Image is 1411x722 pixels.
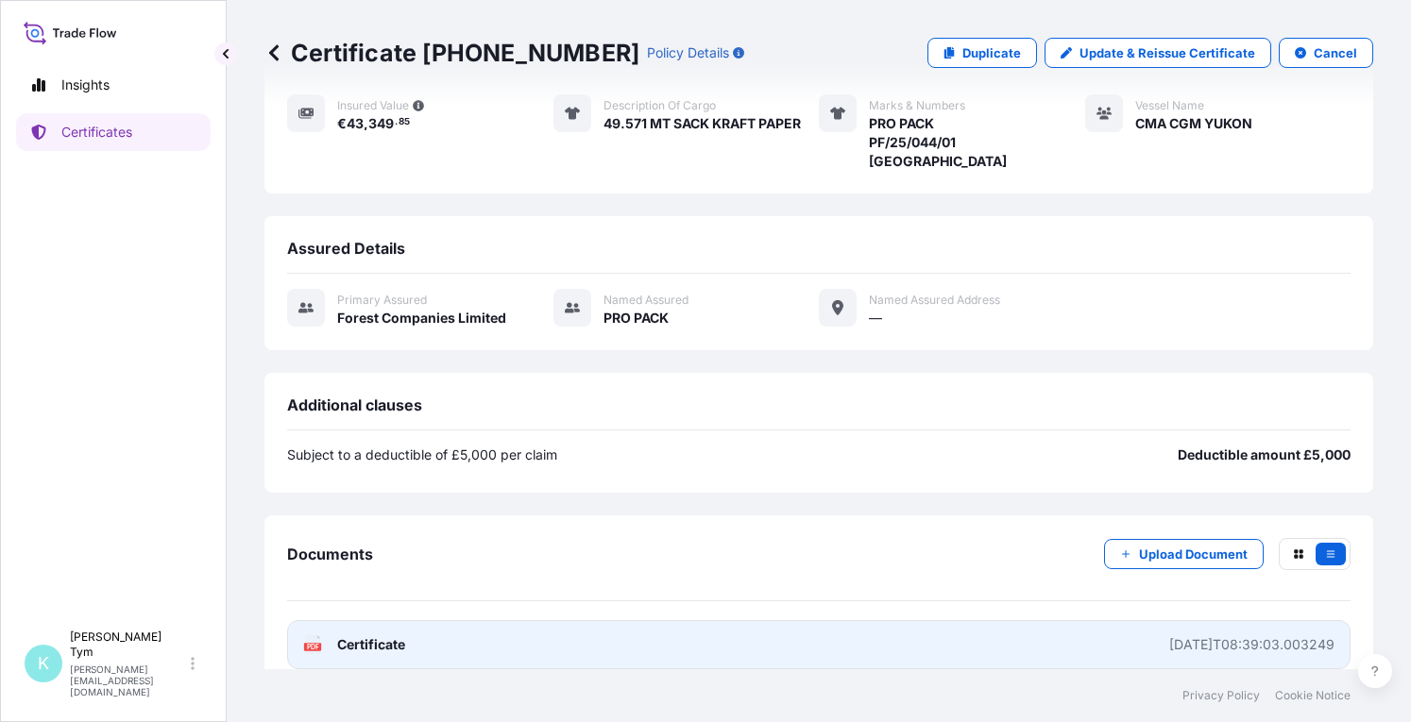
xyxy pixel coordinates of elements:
p: Upload Document [1139,545,1248,563]
button: Upload Document [1104,539,1264,569]
span: Primary assured [337,293,427,308]
a: Privacy Policy [1182,688,1260,703]
span: Named Assured Address [869,293,1000,308]
span: CMA CGM YUKON [1135,114,1252,133]
span: 43 [347,117,364,130]
span: Certificate [337,635,405,654]
span: PRO PACK [603,309,669,327]
span: Vessel Name [1135,98,1204,113]
text: PDF [307,644,319,650]
span: Forest Companies Limited [337,309,506,327]
span: 49.571 MT SACK KRAFT PAPER [603,114,801,133]
a: Cookie Notice [1275,688,1351,703]
span: 85 [399,119,410,126]
a: Certificates [16,113,211,151]
span: K [38,654,49,673]
span: Description of cargo [603,98,716,113]
button: Cancel [1279,38,1373,68]
a: Update & Reissue Certificate [1045,38,1271,68]
span: Named Assured [603,293,688,308]
a: PDFCertificate[DATE]T08:39:03.003249 [287,620,1351,669]
p: Certificates [61,123,132,142]
a: Insights [16,66,211,104]
div: [DATE]T08:39:03.003249 [1169,635,1334,654]
p: Duplicate [962,43,1021,62]
a: Duplicate [927,38,1037,68]
span: 349 [368,117,394,130]
span: . [395,119,398,126]
p: Deductible amount £5,000 [1178,445,1351,464]
p: Cancel [1314,43,1357,62]
span: — [869,309,882,327]
p: Subject to a deductible of £5,000 per claim [287,445,557,464]
p: [PERSON_NAME][EMAIL_ADDRESS][DOMAIN_NAME] [70,663,187,697]
p: [PERSON_NAME] Tym [70,630,187,660]
span: Assured Details [287,239,405,258]
span: PRO PACK PF/25/044/01 [GEOGRAPHIC_DATA] [869,114,1007,171]
span: , [364,117,368,130]
span: € [337,117,347,130]
span: Documents [287,545,373,563]
p: Insights [61,76,110,94]
span: Insured Value [337,98,409,113]
span: Marks & Numbers [869,98,965,113]
p: Policy Details [647,43,729,62]
span: Additional clauses [287,395,422,414]
p: Certificate [PHONE_NUMBER] [264,38,639,68]
p: Update & Reissue Certificate [1079,43,1255,62]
